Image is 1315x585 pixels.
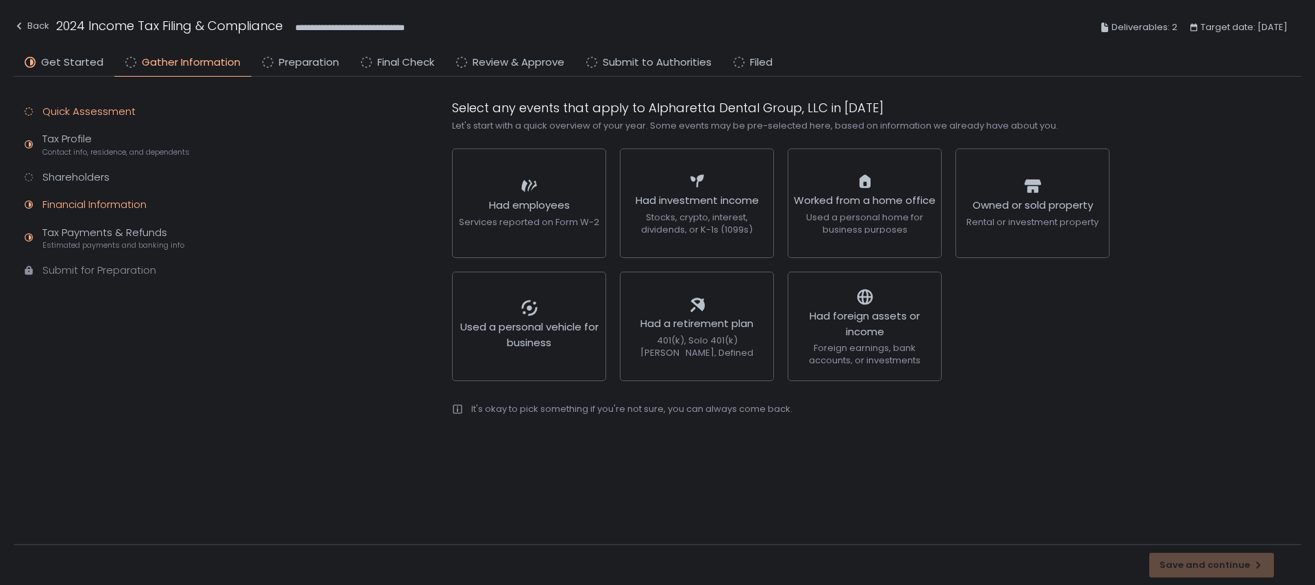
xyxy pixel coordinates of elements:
span: Estimated payments and banking info [42,240,184,250]
span: Contact info, residence, and dependents [42,147,190,157]
span: Gather Information [142,55,240,70]
span: Had foreign assets or income [810,309,920,339]
div: Back [14,18,49,34]
div: Financial Information [42,197,147,213]
span: 401(k), Solo 401(k) [PERSON_NAME], Defined benefit plan [640,334,753,372]
span: Foreign earnings, bank accounts, or investments [809,341,920,367]
button: Back [14,16,49,39]
div: Shareholders [42,170,110,185]
h1: 2024 Income Tax Filing & Compliance [56,16,283,35]
div: It's okay to pick something if you're not sure, you can always come back. [471,403,792,415]
span: Services reported on Form W-2 [459,216,599,229]
div: Quick Assessment [42,104,136,120]
span: Had investment income [636,193,759,207]
span: Stocks, crypto, interest, dividends, or K-1s (1099s) [641,211,753,236]
div: Tax Payments & Refunds [42,225,184,251]
span: Had a retirement plan [640,316,753,330]
span: Submit to Authorities [603,55,712,70]
div: Let's start with a quick overview of your year. Some events may be pre-selected here, based on in... [452,120,1110,132]
span: Target date: [DATE] [1201,19,1288,36]
span: Filed [750,55,773,70]
span: Get Started [41,55,103,70]
span: Worked from a home office [794,193,936,207]
span: Used a personal vehicle for business [460,320,599,350]
span: Review & Approve [473,55,564,70]
span: Preparation [279,55,339,70]
div: Submit for Preparation [42,263,156,278]
span: Owned or sold property [973,198,1093,212]
span: Final Check [377,55,434,70]
span: Had employees [489,198,570,212]
div: Tax Profile [42,131,190,157]
span: Used a personal home for business purposes [806,211,923,236]
span: Deliverables: 2 [1112,19,1177,36]
h1: Select any events that apply to Alpharetta Dental Group, LLC in [DATE] [452,99,1110,117]
span: Rental or investment property [966,216,1099,229]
